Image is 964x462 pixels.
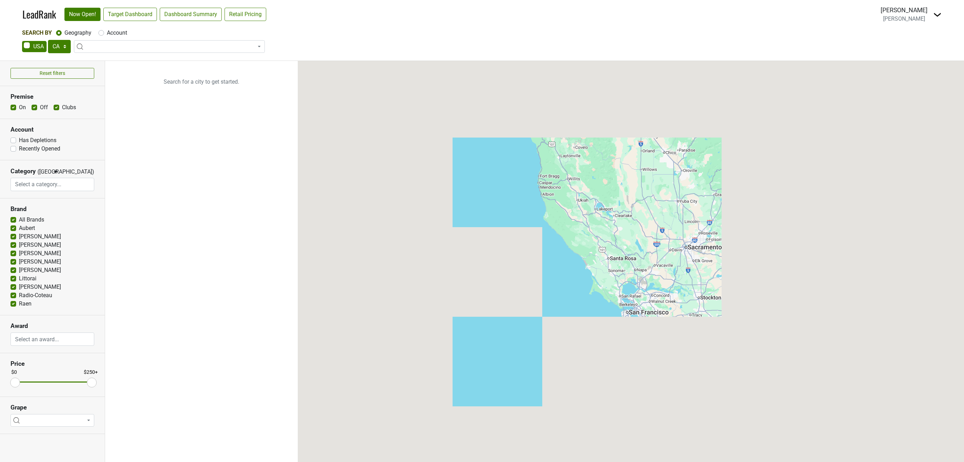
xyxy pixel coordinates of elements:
[19,300,32,308] label: Raen
[11,332,94,346] input: Select an award...
[107,29,127,37] label: Account
[19,266,61,274] label: [PERSON_NAME]
[103,8,157,21] a: Target Dashboard
[11,126,94,133] h3: Account
[19,258,61,266] label: [PERSON_NAME]
[11,360,94,367] h3: Price
[19,283,61,291] label: [PERSON_NAME]
[11,369,17,377] div: $0
[40,103,48,112] label: Off
[225,8,266,21] a: Retail Pricing
[84,369,98,377] div: $250+
[19,291,52,300] label: Radio-Coteau
[37,168,51,178] span: ([GEOGRAPHIC_DATA])
[883,15,925,22] span: [PERSON_NAME]
[11,93,94,100] h3: Premise
[19,249,61,258] label: [PERSON_NAME]
[53,169,58,175] span: ▼
[64,29,91,37] label: Geography
[11,404,94,411] h3: Grape
[22,29,52,36] span: Search By
[11,205,94,213] h3: Brand
[105,61,298,103] p: Search for a city to get started.
[62,103,76,112] label: Clubs
[19,145,60,153] label: Recently Opened
[19,232,61,241] label: [PERSON_NAME]
[19,224,35,232] label: Aubert
[11,322,94,330] h3: Award
[11,178,94,191] input: Select a category...
[11,68,94,79] button: Reset filters
[19,103,26,112] label: On
[19,274,36,283] label: Littorai
[64,8,101,21] a: Now Open!
[22,7,56,22] a: LeadRank
[933,10,942,19] img: Dropdown Menu
[19,216,44,224] label: All Brands
[19,136,56,145] label: Has Depletions
[11,168,36,175] h3: Category
[19,241,61,249] label: [PERSON_NAME]
[160,8,222,21] a: Dashboard Summary
[881,6,928,15] div: [PERSON_NAME]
